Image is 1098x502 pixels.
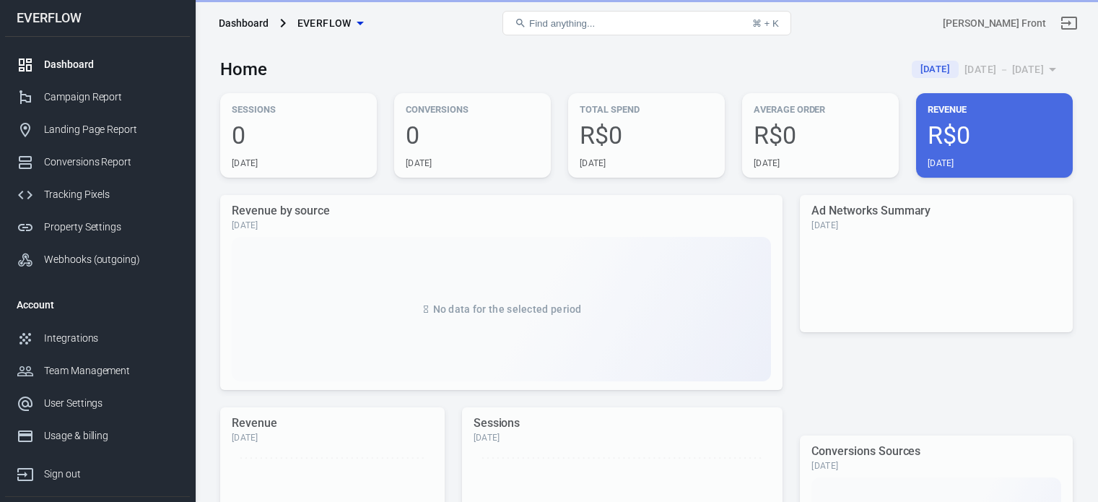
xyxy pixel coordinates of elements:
a: Integrations [5,322,190,355]
a: Property Settings [5,211,190,243]
div: Webhooks (outgoing) [44,252,178,267]
a: Campaign Report [5,81,190,113]
a: Team Management [5,355,190,387]
div: Landing Page Report [44,122,178,137]
div: Team Management [44,363,178,378]
button: Find anything...⌘ + K [502,11,791,35]
a: Tracking Pixels [5,178,190,211]
div: Tracking Pixels [44,187,178,202]
a: Conversions Report [5,146,190,178]
div: ⌘ + K [752,18,779,29]
div: Sign out [44,467,178,482]
a: Sign out [1052,6,1086,40]
a: Webhooks (outgoing) [5,243,190,276]
div: Usage & billing [44,428,178,443]
a: Dashboard [5,48,190,81]
a: Usage & billing [5,420,190,452]
div: Campaign Report [44,90,178,105]
div: Account id: KGa5hiGJ [943,16,1046,31]
a: Landing Page Report [5,113,190,146]
div: Dashboard [44,57,178,72]
a: Sign out [5,452,190,490]
a: User Settings [5,387,190,420]
div: EVERFLOW [5,12,190,25]
div: User Settings [44,396,178,411]
li: Account [5,287,190,322]
h3: Home [220,59,267,79]
div: Integrations [44,331,178,346]
span: EVERFLOW [297,14,352,33]
div: Property Settings [44,220,178,235]
button: EVERFLOW [292,10,369,37]
div: Conversions Report [44,155,178,170]
span: Find anything... [529,18,595,29]
div: Dashboard [219,16,269,30]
